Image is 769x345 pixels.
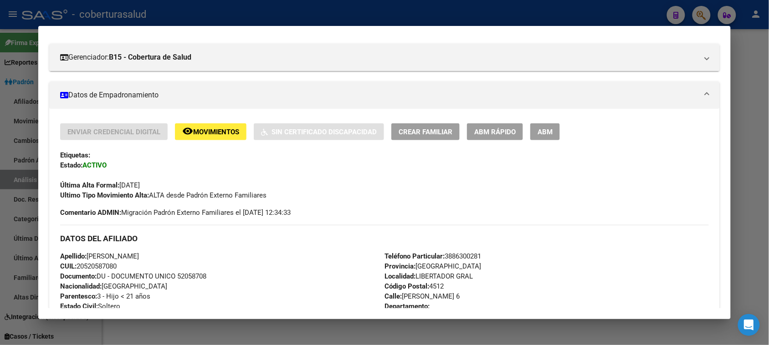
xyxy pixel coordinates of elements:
[391,123,460,140] button: Crear Familiar
[60,282,167,290] span: [GEOGRAPHIC_DATA]
[384,292,460,300] span: [PERSON_NAME] 6
[193,128,239,136] span: Movimientos
[60,151,90,159] strong: Etiquetas:
[60,292,97,300] strong: Parentesco:
[60,208,121,217] strong: Comentario ADMIN:
[60,272,97,280] strong: Documento:
[530,123,560,140] button: ABM
[60,90,697,101] mat-panel-title: Datos de Empadronamiento
[60,302,120,310] span: Soltero
[60,272,206,280] span: DU - DOCUMENTO UNICO 52058708
[384,282,444,290] span: 4512
[384,262,481,270] span: [GEOGRAPHIC_DATA]
[384,302,430,310] strong: Departamento:
[474,128,516,136] span: ABM Rápido
[60,123,168,140] button: Enviar Credencial Digital
[384,272,415,280] strong: Localidad:
[60,181,140,189] span: [DATE]
[384,252,445,260] strong: Teléfono Particular:
[384,282,429,290] strong: Código Postal:
[60,233,708,244] h3: DATOS DEL AFILIADO
[384,262,415,270] strong: Provincia:
[60,262,77,270] strong: CUIL:
[60,262,117,270] span: 20520587080
[182,126,193,137] mat-icon: remove_red_eye
[538,128,553,136] span: ABM
[60,52,697,63] mat-panel-title: Gerenciador:
[467,123,523,140] button: ABM Rápido
[60,191,267,199] span: ALTA desde Padrón Externo Familiares
[60,161,82,169] strong: Estado:
[82,161,107,169] strong: ACTIVO
[60,181,119,189] strong: Última Alta Formal:
[272,128,377,136] span: Sin Certificado Discapacidad
[254,123,384,140] button: Sin Certificado Discapacidad
[399,128,452,136] span: Crear Familiar
[738,314,760,336] div: Open Intercom Messenger
[60,292,150,300] span: 3 - Hijo < 21 años
[67,128,160,136] span: Enviar Credencial Digital
[60,208,291,218] span: Migración Padrón Externo Familiares el [DATE] 12:34:33
[60,252,139,260] span: [PERSON_NAME]
[175,123,246,140] button: Movimientos
[49,44,719,71] mat-expansion-panel-header: Gerenciador:B15 - Cobertura de Salud
[384,292,402,300] strong: Calle:
[60,282,102,290] strong: Nacionalidad:
[60,252,87,260] strong: Apellido:
[384,252,481,260] span: 3886300281
[49,81,719,109] mat-expansion-panel-header: Datos de Empadronamiento
[384,272,473,280] span: LIBERTADOR GRAL
[109,52,191,63] strong: B15 - Cobertura de Salud
[60,191,149,199] strong: Ultimo Tipo Movimiento Alta:
[60,302,98,310] strong: Estado Civil:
